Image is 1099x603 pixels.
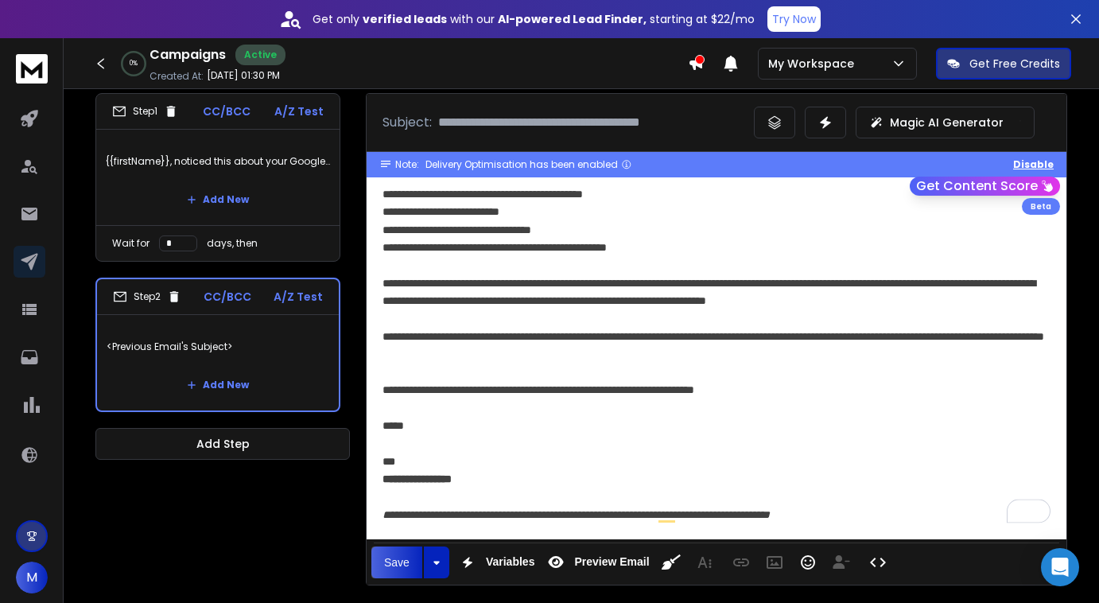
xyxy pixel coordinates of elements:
button: Add New [174,369,262,401]
button: Magic AI Generator [856,107,1035,138]
button: M [16,562,48,593]
button: Save [371,547,422,578]
p: A/Z Test [274,289,323,305]
button: Code View [863,547,893,578]
div: Open Intercom Messenger [1041,548,1079,586]
li: Step1CC/BCCA/Z Test{{firstName}}, noticed this about your Google adsAdd NewWait fordays, then [95,93,340,262]
button: Variables [452,547,538,578]
button: Insert Link (⌘K) [726,547,756,578]
li: Step2CC/BCCA/Z Test<Previous Email's Subject>Add New [95,278,340,412]
strong: verified leads [363,11,447,27]
div: Delivery Optimisation has been enabled [425,158,632,171]
p: A/Z Test [274,103,324,119]
button: Clean HTML [656,547,686,578]
button: Preview Email [541,547,652,578]
div: Beta [1022,198,1060,215]
button: Insert Unsubscribe Link [826,547,856,578]
p: <Previous Email's Subject> [107,325,329,369]
p: days, then [207,237,258,250]
div: Step 1 [112,104,178,119]
p: Get Free Credits [969,56,1060,72]
div: Step 2 [113,290,181,304]
button: Add Step [95,428,350,460]
p: 0 % [130,59,138,68]
button: More Text [689,547,720,578]
button: Disable [1013,158,1054,171]
div: To enrich screen reader interactions, please activate Accessibility in Grammarly extension settings [367,177,1066,539]
span: Variables [483,555,538,569]
img: logo [16,54,48,84]
button: Get Free Credits [936,48,1071,80]
div: Active [235,45,285,65]
button: Get Content Score [910,177,1060,196]
h1: Campaigns [150,45,226,64]
button: Emoticons [793,547,823,578]
p: CC/BCC [203,103,250,119]
button: Add New [174,184,262,216]
p: Created At: [150,70,204,83]
p: {{firstName}}, noticed this about your Google ads [106,139,330,184]
span: Note: [395,158,419,171]
p: CC/BCC [204,289,251,305]
p: Get only with our starting at $22/mo [313,11,755,27]
p: Try Now [772,11,816,27]
strong: AI-powered Lead Finder, [498,11,647,27]
button: Try Now [767,6,821,32]
p: [DATE] 01:30 PM [207,69,280,82]
p: Wait for [112,237,150,250]
span: Preview Email [571,555,652,569]
p: Subject: [383,113,432,132]
p: My Workspace [768,56,860,72]
p: Magic AI Generator [890,115,1004,130]
button: Insert Image (⌘P) [759,547,790,578]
